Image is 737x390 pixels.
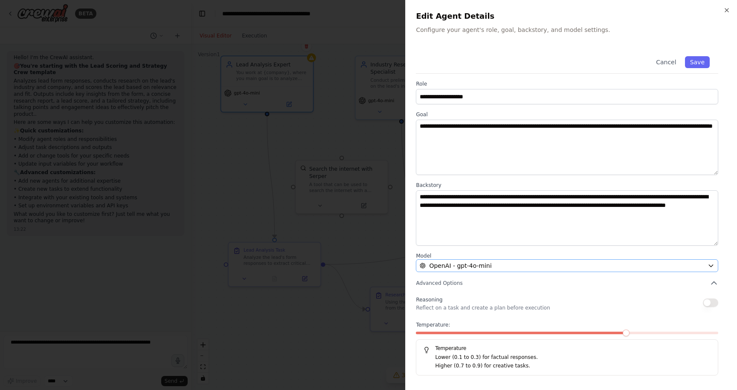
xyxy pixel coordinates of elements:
span: Reasoning [416,297,442,303]
span: Advanced Options [416,280,462,287]
h5: Temperature [423,345,711,352]
button: Advanced Options [416,279,718,287]
label: Goal [416,111,718,118]
span: OpenAI - gpt-4o-mini [429,261,491,270]
span: Temperature: [416,321,450,328]
h2: Edit Agent Details [416,10,727,22]
button: Cancel [651,56,681,68]
p: Lower (0.1 to 0.3) for factual responses. [435,353,711,362]
label: Model [416,252,718,259]
p: Reflect on a task and create a plan before execution [416,304,550,311]
button: Save [685,56,710,68]
label: Backstory [416,182,718,189]
label: Role [416,80,718,87]
button: OpenAI - gpt-4o-mini [416,259,718,272]
p: Higher (0.7 to 0.9) for creative tasks. [435,362,711,370]
p: Configure your agent's role, goal, backstory, and model settings. [416,26,727,34]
